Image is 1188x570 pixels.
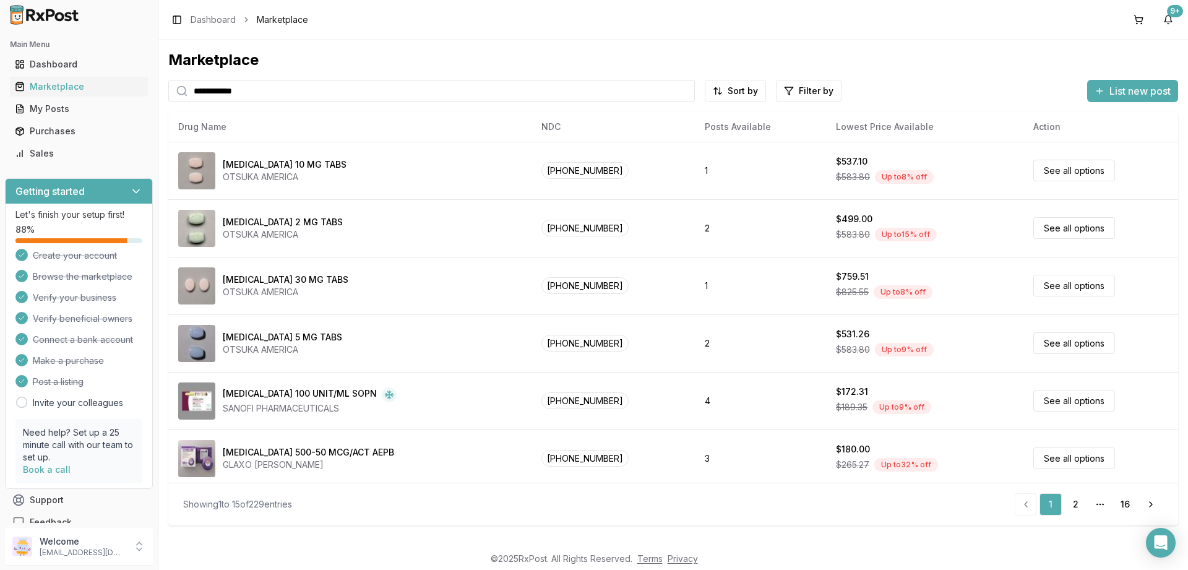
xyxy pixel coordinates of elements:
div: [MEDICAL_DATA] 100 UNIT/ML SOPN [223,387,377,402]
td: 2 [695,314,826,372]
span: [PHONE_NUMBER] [541,277,629,294]
span: Create your account [33,249,117,262]
span: Verify your business [33,291,116,304]
div: Showing 1 to 15 of 229 entries [183,498,292,511]
p: [EMAIL_ADDRESS][DOMAIN_NAME] [40,548,126,558]
a: Sales [10,142,148,165]
img: Admelog SoloStar 100 UNIT/ML SOPN [178,382,215,420]
div: 9+ [1167,5,1183,17]
a: Marketplace [10,76,148,98]
td: 1 [695,257,826,314]
div: Dashboard [15,58,143,71]
div: OTSUKA AMERICA [223,343,342,356]
button: Purchases [5,121,153,141]
div: Up to 8 % off [874,285,932,299]
span: [PHONE_NUMBER] [541,162,629,179]
span: $583.80 [836,228,870,241]
a: See all options [1033,390,1115,412]
div: Up to 15 % off [875,228,937,241]
span: 88 % [15,223,35,236]
th: NDC [532,112,695,142]
div: Purchases [15,125,143,137]
a: 16 [1114,493,1136,516]
button: My Posts [5,99,153,119]
div: Up to 32 % off [874,458,938,472]
div: Up to 9 % off [872,400,931,414]
p: Let's finish your setup first! [15,209,142,221]
div: $499.00 [836,213,872,225]
img: Abilify 2 MG TABS [178,210,215,247]
p: Welcome [40,535,126,548]
div: OTSUKA AMERICA [223,286,348,298]
span: Feedback [30,516,72,529]
h2: Main Menu [10,40,148,50]
span: Sort by [728,85,758,97]
span: Browse the marketplace [33,270,132,283]
div: $531.26 [836,328,869,340]
div: Open Intercom Messenger [1146,528,1176,558]
div: $537.10 [836,155,867,168]
a: Terms [637,553,663,564]
a: Dashboard [191,14,236,26]
div: SANOFI PHARMACEUTICALS [223,402,397,415]
div: $759.51 [836,270,869,283]
div: [MEDICAL_DATA] 30 MG TABS [223,274,348,286]
nav: breadcrumb [191,14,308,26]
span: $189.35 [836,401,867,413]
button: List new post [1087,80,1178,102]
button: Sort by [705,80,766,102]
span: $265.27 [836,459,869,471]
td: 3 [695,430,826,487]
div: [MEDICAL_DATA] 2 MG TABS [223,216,343,228]
div: [MEDICAL_DATA] 500-50 MCG/ACT AEPB [223,446,394,459]
div: Up to 9 % off [875,343,934,356]
button: Marketplace [5,77,153,97]
div: Up to 8 % off [875,170,934,184]
td: 2 [695,199,826,257]
a: Dashboard [10,53,148,76]
a: Purchases [10,120,148,142]
div: Marketplace [15,80,143,93]
button: 9+ [1158,10,1178,30]
img: RxPost Logo [5,5,84,25]
a: See all options [1033,332,1115,354]
button: Dashboard [5,54,153,74]
span: [PHONE_NUMBER] [541,450,629,467]
td: 4 [695,372,826,430]
button: Support [5,489,153,511]
div: Marketplace [168,50,1178,70]
span: $583.80 [836,171,870,183]
span: $825.55 [836,286,869,298]
a: See all options [1033,275,1115,296]
div: My Posts [15,103,143,115]
img: Advair Diskus 500-50 MCG/ACT AEPB [178,440,215,477]
div: OTSUKA AMERICA [223,171,346,183]
img: Abilify 5 MG TABS [178,325,215,362]
a: See all options [1033,447,1115,469]
span: Make a purchase [33,355,104,367]
a: My Posts [10,98,148,120]
a: See all options [1033,160,1115,181]
a: 2 [1064,493,1087,516]
p: Need help? Set up a 25 minute call with our team to set up. [23,426,135,464]
th: Action [1023,112,1178,142]
span: Marketplace [257,14,308,26]
div: [MEDICAL_DATA] 5 MG TABS [223,331,342,343]
img: User avatar [12,537,32,556]
button: Feedback [5,511,153,533]
span: [PHONE_NUMBER] [541,220,629,236]
span: [PHONE_NUMBER] [541,335,629,352]
th: Drug Name [168,112,532,142]
img: Abilify 10 MG TABS [178,152,215,189]
div: OTSUKA AMERICA [223,228,343,241]
a: List new post [1087,86,1178,98]
span: $583.80 [836,343,870,356]
div: GLAXO [PERSON_NAME] [223,459,394,471]
span: Filter by [799,85,833,97]
span: Verify beneficial owners [33,313,132,325]
a: Book a call [23,464,71,475]
div: [MEDICAL_DATA] 10 MG TABS [223,158,346,171]
img: Abilify 30 MG TABS [178,267,215,304]
nav: pagination [1015,493,1163,516]
span: [PHONE_NUMBER] [541,392,629,409]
